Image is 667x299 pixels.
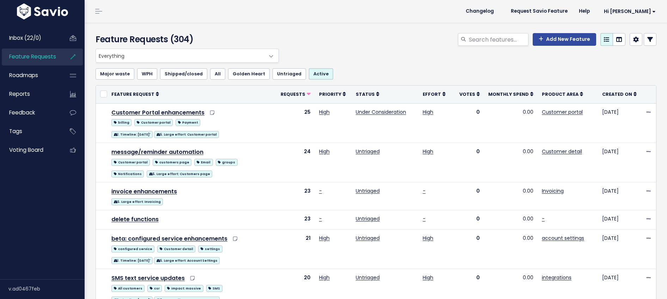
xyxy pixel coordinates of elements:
td: 0 [455,210,484,229]
span: Feature Requests [9,53,56,60]
span: 1. Timeline: [DATE]' [111,131,153,138]
a: Untriaged [356,235,380,242]
td: 25 [276,103,315,143]
a: High [319,274,330,281]
span: Everything [96,49,264,62]
a: High [423,108,433,116]
span: settings [198,245,222,253]
td: [DATE] [598,230,641,269]
td: [DATE] [598,210,641,229]
td: 0 [455,143,484,182]
a: settings [198,244,222,253]
a: SMS [206,284,222,292]
a: account settings [542,235,584,242]
span: 1. Timeline: [DATE]' [111,257,153,264]
a: Golden Heart [228,68,270,80]
span: Feedback [9,109,35,116]
a: Untriaged [273,68,306,80]
a: Feature Requests [2,49,59,65]
a: impact: massive [165,284,203,292]
a: Payment [176,118,200,126]
td: 0 [455,182,484,210]
a: Add New Feature [533,33,596,46]
span: Reports [9,90,30,98]
a: Customer portal [134,118,173,126]
a: Customer detail [542,148,582,155]
a: Notifications [111,169,144,178]
a: Customer portal [542,108,583,116]
a: 5. Large effort: Customers page [147,169,212,178]
a: High [319,235,330,242]
span: All customers [111,285,145,292]
span: Created On [602,91,632,97]
a: - [319,187,322,194]
span: Customer portal [134,119,173,126]
a: Inbox (22/0) [2,30,59,46]
a: High [423,274,433,281]
td: 0.00 [484,210,538,229]
span: Payment [176,119,200,126]
span: Effort [423,91,441,97]
a: Untriaged [356,215,380,222]
a: Untriaged [356,274,380,281]
a: All customers [111,284,145,292]
img: logo-white.9d6f32f41409.svg [15,4,70,19]
a: Voting Board [2,142,59,158]
span: Notifications [111,170,144,177]
span: Hi [PERSON_NAME] [604,9,656,14]
span: groups [216,159,238,166]
td: 21 [276,230,315,269]
td: 23 [276,210,315,229]
a: WPH [137,68,157,80]
a: Monthly spend [488,91,533,98]
a: Help [573,6,595,17]
a: - [423,215,426,222]
td: 0.00 [484,143,538,182]
a: Feedback [2,105,59,121]
a: Votes [459,91,480,98]
ul: Filter feature requests [96,68,656,80]
span: Everything [96,49,279,63]
a: integrations [542,274,571,281]
a: 1. Timeline: [DATE]' [111,256,153,264]
span: 5. Large effort: Account Settings [154,257,220,264]
div: v.ad0467feb [8,280,85,298]
a: Customer detail [157,244,195,253]
span: Tags [9,127,22,135]
a: invoice enhancements [111,187,177,195]
span: Voting Board [9,146,43,154]
td: 0 [455,230,484,269]
span: Requests [281,91,305,97]
a: Status [356,91,379,98]
a: csr [147,284,162,292]
span: 5. Large effort: Invoicing [111,198,163,205]
a: Reports [2,86,59,102]
span: csr [147,285,162,292]
a: Active [309,68,333,80]
span: impact: massive [165,285,203,292]
a: - [319,215,322,222]
a: Effort [423,91,446,98]
a: Customer portal [111,157,150,166]
td: 0.00 [484,230,538,269]
a: High [423,148,433,155]
a: Untriaged [356,148,380,155]
a: billing [111,118,131,126]
a: SMS text service updates [111,274,185,282]
a: Feature Request [111,91,159,98]
h4: Feature Requests (304) [96,33,276,46]
td: [DATE] [598,182,641,210]
a: 5. Large effort: Customer portal [154,130,219,138]
span: Product Area [542,91,579,97]
td: [DATE] [598,143,641,182]
td: 24 [276,143,315,182]
input: Search features... [468,33,528,46]
a: beta: configured service enhancements [111,235,227,243]
a: customers page [153,157,191,166]
a: - [423,187,426,194]
span: billing [111,119,131,126]
a: message/reminder automation [111,148,203,156]
a: - [542,215,545,222]
a: High [423,235,433,242]
td: 0.00 [484,103,538,143]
